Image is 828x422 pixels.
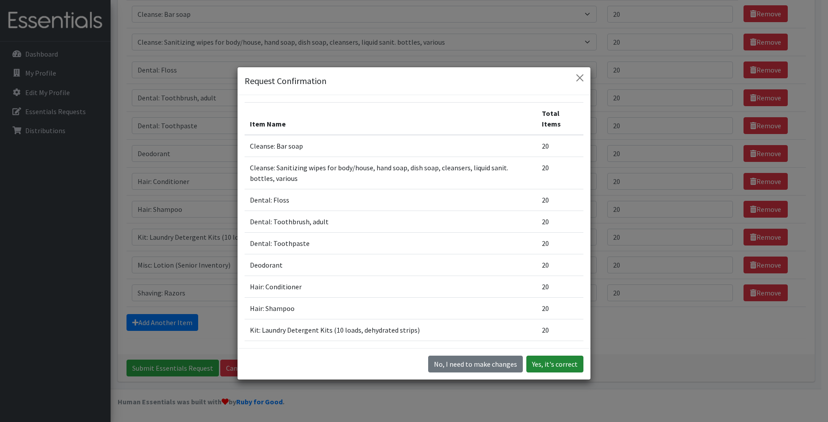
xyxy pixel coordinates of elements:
[537,102,583,135] th: Total Items
[573,71,587,85] button: Close
[537,135,583,157] td: 20
[537,157,583,189] td: 20
[245,189,537,211] td: Dental: Floss
[537,341,583,362] td: 20
[428,356,523,372] button: No I need to make changes
[537,297,583,319] td: 20
[245,211,537,232] td: Dental: Toothbrush, adult
[537,211,583,232] td: 20
[537,254,583,276] td: 20
[245,276,537,297] td: Hair: Conditioner
[537,189,583,211] td: 20
[245,254,537,276] td: Deodorant
[537,276,583,297] td: 20
[526,356,583,372] button: Yes, it's correct
[245,232,537,254] td: Dental: Toothpaste
[245,74,326,88] h5: Request Confirmation
[245,157,537,189] td: Cleanse: Sanitizing wipes for body/house, hand soap, dish soap, cleansers, liquid sanit. bottles,...
[245,319,537,341] td: Kit: Laundry Detergent Kits (10 loads, dehydrated strips)
[245,341,537,362] td: Misc: Lotion (Senior Inventory)
[537,319,583,341] td: 20
[245,297,537,319] td: Hair: Shampoo
[245,102,537,135] th: Item Name
[245,135,537,157] td: Cleanse: Bar soap
[537,232,583,254] td: 20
